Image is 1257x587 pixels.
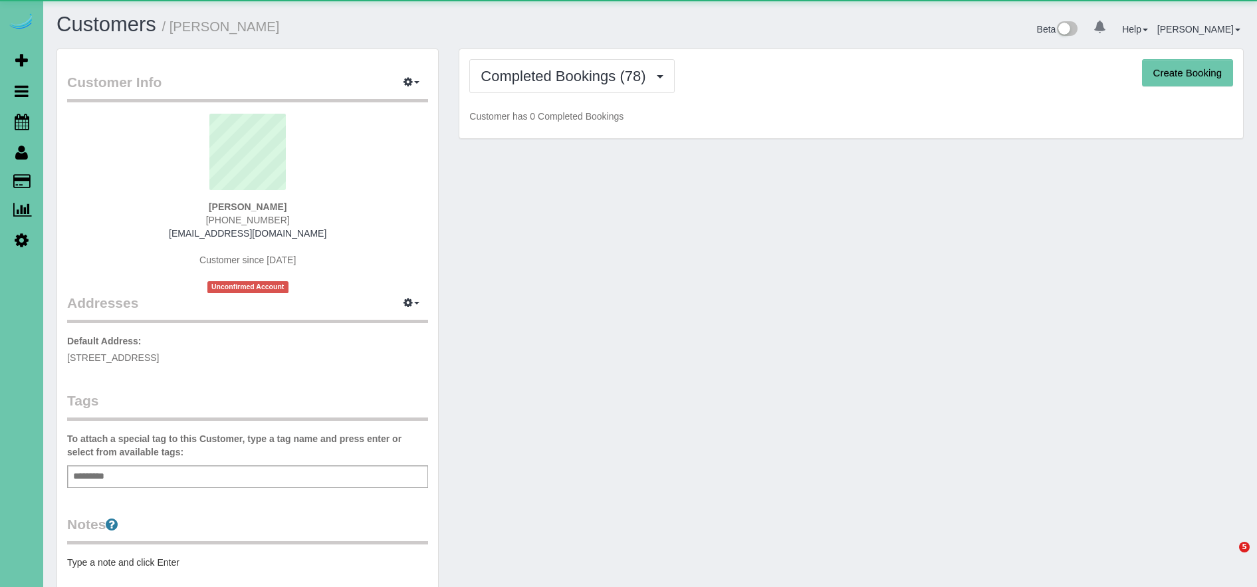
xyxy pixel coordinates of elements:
[1157,24,1240,35] a: [PERSON_NAME]
[469,110,1233,123] p: Customer has 0 Completed Bookings
[67,352,159,363] span: [STREET_ADDRESS]
[1056,21,1078,39] img: New interface
[481,68,652,84] span: Completed Bookings (78)
[209,201,286,212] strong: [PERSON_NAME]
[1239,542,1250,552] span: 5
[162,19,280,34] small: / [PERSON_NAME]
[207,281,288,293] span: Unconfirmed Account
[67,556,428,569] pre: Type a note and click Enter
[67,391,428,421] legend: Tags
[1037,24,1078,35] a: Beta
[1142,59,1233,87] button: Create Booking
[67,334,142,348] label: Default Address:
[67,515,428,544] legend: Notes
[1122,24,1148,35] a: Help
[206,215,290,225] span: [PHONE_NUMBER]
[169,228,326,239] a: [EMAIL_ADDRESS][DOMAIN_NAME]
[57,13,156,36] a: Customers
[67,72,428,102] legend: Customer Info
[8,13,35,32] img: Automaid Logo
[469,59,674,93] button: Completed Bookings (78)
[199,255,296,265] span: Customer since [DATE]
[67,432,428,459] label: To attach a special tag to this Customer, type a tag name and press enter or select from availabl...
[1212,542,1244,574] iframe: Intercom live chat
